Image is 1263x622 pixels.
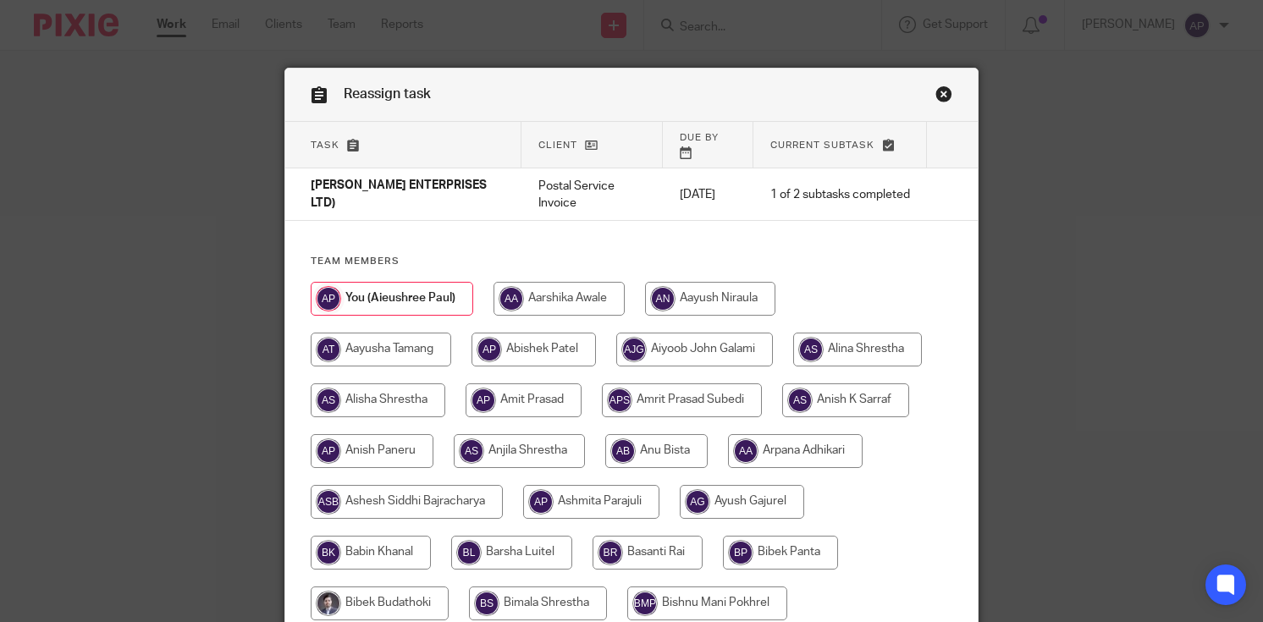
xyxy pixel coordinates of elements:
[680,186,736,203] p: [DATE]
[311,180,487,210] span: [PERSON_NAME] ENTERPRISES LTD)
[538,140,577,150] span: Client
[680,133,719,142] span: Due by
[753,168,927,221] td: 1 of 2 subtasks completed
[311,140,339,150] span: Task
[344,87,431,101] span: Reassign task
[770,140,874,150] span: Current subtask
[538,178,646,212] p: Postal Service Invoice
[935,85,952,108] a: Close this dialog window
[311,255,953,268] h4: Team members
